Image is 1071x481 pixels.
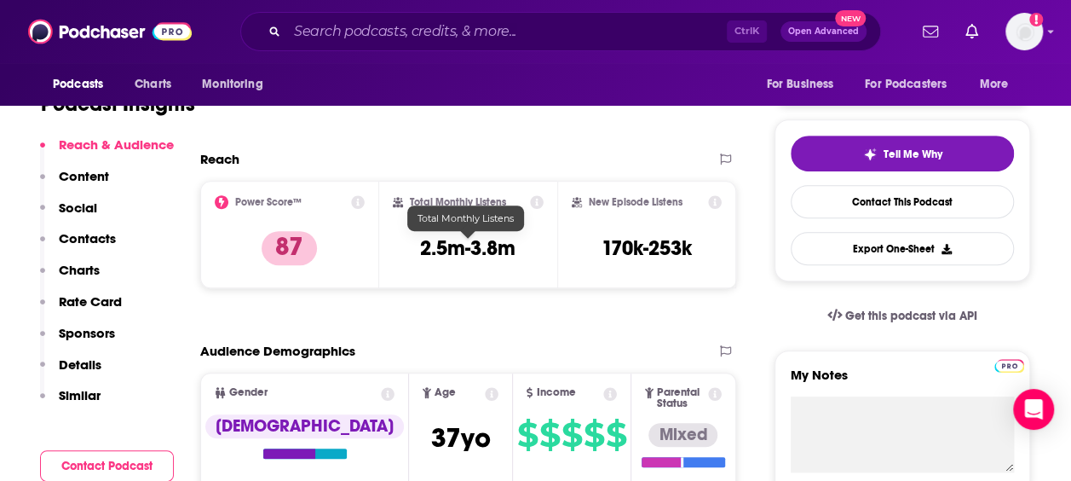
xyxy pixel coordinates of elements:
div: Search podcasts, credits, & more... [240,12,881,51]
button: open menu [754,68,855,101]
p: Similar [59,387,101,403]
svg: Add a profile image [1029,13,1043,26]
h3: 170k-253k [602,235,692,261]
button: Details [40,356,101,388]
span: More [980,72,1009,96]
span: For Business [766,72,833,96]
a: Get this podcast via API [814,295,991,337]
span: Tell Me Why [884,148,942,161]
h2: Audience Demographics [200,343,355,359]
button: Export One-Sheet [791,232,1014,265]
span: Logged in as BerkMarc [1005,13,1043,50]
span: Income [536,387,575,398]
span: $ [584,421,604,449]
h3: 2.5m-3.8m [420,235,515,261]
span: Podcasts [53,72,103,96]
p: Social [59,200,97,216]
h2: Reach [200,151,239,167]
img: Podchaser Pro [994,359,1024,373]
span: $ [561,421,582,449]
button: open menu [854,68,971,101]
span: For Podcasters [865,72,947,96]
div: [DEMOGRAPHIC_DATA] [205,414,404,438]
button: Similar [40,387,101,419]
button: Reach & Audience [40,136,174,168]
input: Search podcasts, credits, & more... [287,18,727,45]
span: $ [606,421,626,449]
label: My Notes [791,367,1014,397]
h2: Total Monthly Listens [410,196,506,208]
img: tell me why sparkle [863,148,877,161]
a: Contact This Podcast [791,185,1014,218]
p: Reach & Audience [59,136,174,153]
span: Age [435,387,456,398]
span: Open Advanced [788,27,859,36]
span: Parental Status [657,387,705,409]
button: Sponsors [40,325,115,356]
p: Contacts [59,230,116,246]
div: Open Intercom Messenger [1013,389,1054,430]
button: tell me why sparkleTell Me Why [791,136,1014,171]
a: Pro website [994,356,1024,373]
img: User Profile [1005,13,1043,50]
button: Content [40,168,109,200]
p: 87 [262,231,317,265]
button: Rate Card [40,293,122,325]
p: Content [59,168,109,184]
button: Social [40,200,97,231]
span: $ [517,421,538,449]
span: Charts [135,72,171,96]
p: Rate Card [59,293,122,310]
button: Contacts [40,230,116,262]
span: Gender [229,387,268,398]
img: Podchaser - Follow, Share and Rate Podcasts [28,15,192,48]
button: Open AdvancedNew [780,21,867,42]
div: Mixed [648,423,717,447]
h2: Power Score™ [235,196,302,208]
button: open menu [968,68,1030,101]
span: Get this podcast via API [845,309,977,323]
button: Show profile menu [1005,13,1043,50]
h2: New Episode Listens [589,196,682,208]
p: Charts [59,262,100,278]
a: Show notifications dropdown [916,17,945,46]
button: Charts [40,262,100,293]
span: Ctrl K [727,20,767,43]
button: open menu [41,68,125,101]
p: Details [59,356,101,373]
span: New [835,10,866,26]
a: Charts [124,68,181,101]
span: Total Monthly Listens [417,212,514,224]
span: 37 yo [431,421,491,455]
a: Show notifications dropdown [959,17,985,46]
span: $ [539,421,560,449]
p: Sponsors [59,325,115,341]
span: Monitoring [202,72,262,96]
button: open menu [190,68,285,101]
